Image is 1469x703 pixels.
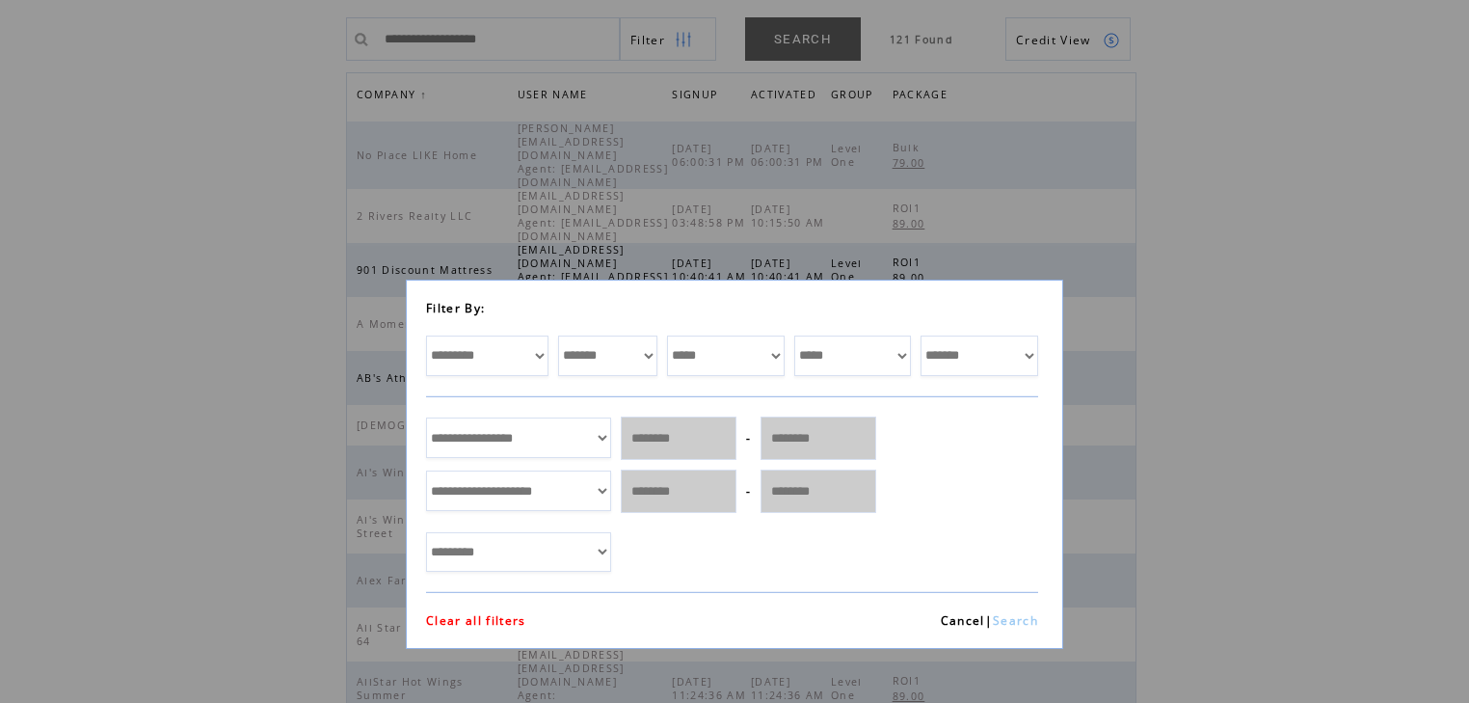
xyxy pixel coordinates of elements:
span: - [746,430,751,446]
a: Clear all filters [426,612,526,629]
span: Filter By: [426,300,485,316]
span: - [746,483,751,500]
span: | [985,612,993,629]
a: Cancel [941,612,985,629]
a: Search [993,612,1038,629]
